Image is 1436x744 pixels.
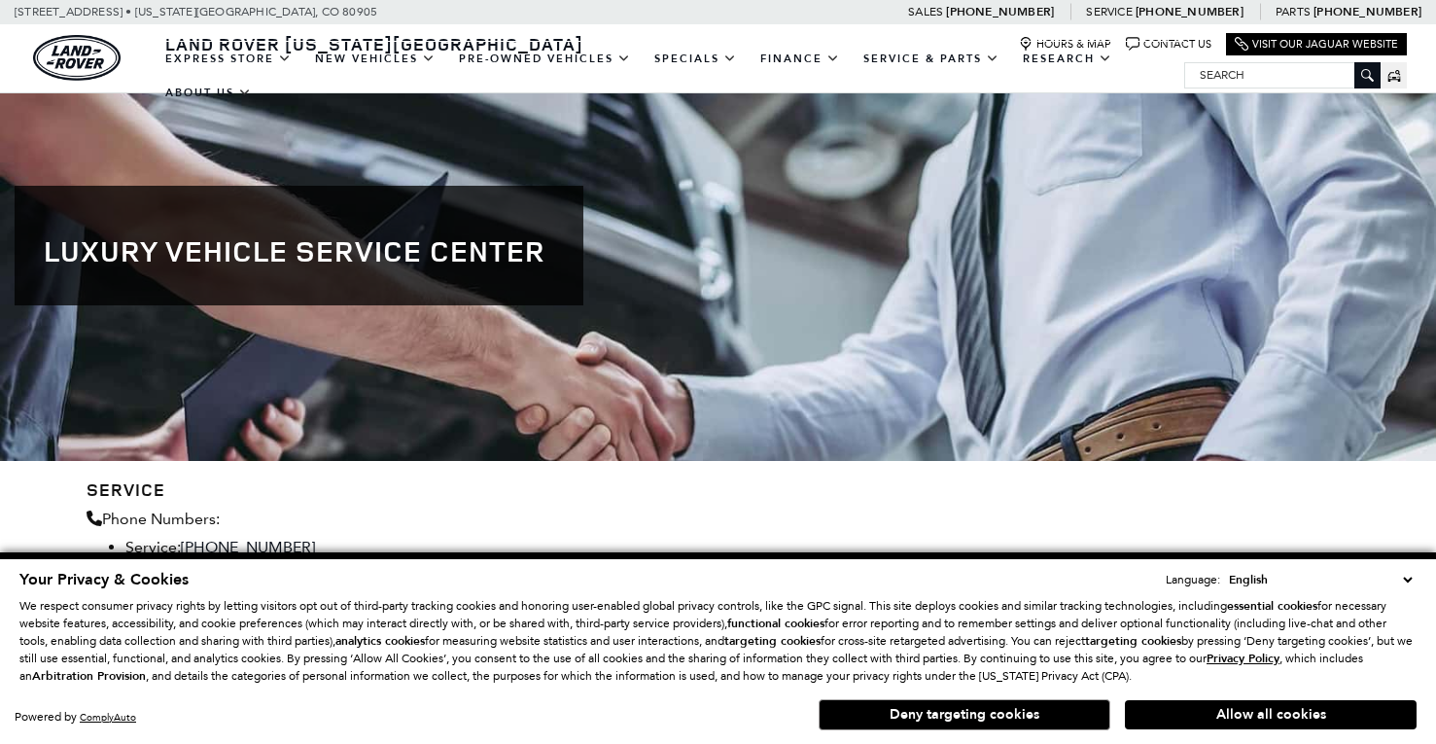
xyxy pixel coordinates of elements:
img: Land Rover [33,35,121,81]
span: Sales [908,5,943,18]
a: Pre-Owned Vehicles [447,42,643,76]
div: Language: [1166,574,1220,585]
a: Service & Parts [852,42,1011,76]
div: Powered by [15,711,136,724]
a: [PHONE_NUMBER] [946,4,1054,19]
a: Contact Us [1126,37,1211,52]
button: Deny targeting cookies [819,699,1110,730]
a: [PHONE_NUMBER] [181,538,315,556]
span: Phone Numbers: [102,510,220,528]
span: Parts [1276,5,1311,18]
span: Your Privacy & Cookies [19,569,189,590]
a: EXPRESS STORE [154,42,303,76]
a: Specials [643,42,749,76]
strong: functional cookies [727,616,824,631]
h3: Service [87,480,1349,500]
strong: essential cookies [1227,598,1317,614]
select: Language Select [1224,570,1417,589]
strong: targeting cookies [1085,633,1181,649]
span: Service [1086,5,1132,18]
a: Research [1011,42,1124,76]
h1: Luxury Vehicle Service Center [44,234,554,266]
input: Search [1185,63,1380,87]
nav: Main Navigation [154,42,1184,110]
span: Service: [125,538,181,556]
a: Privacy Policy [1207,652,1279,665]
a: New Vehicles [303,42,447,76]
a: ComplyAuto [80,711,136,724]
a: Hours & Map [1019,37,1111,52]
u: Privacy Policy [1207,651,1279,666]
button: Allow all cookies [1125,700,1417,729]
span: Land Rover [US_STATE][GEOGRAPHIC_DATA] [165,32,583,55]
p: We respect consumer privacy rights by letting visitors opt out of third-party tracking cookies an... [19,597,1417,685]
a: About Us [154,76,263,110]
a: land-rover [33,35,121,81]
strong: analytics cookies [335,633,425,649]
a: Visit Our Jaguar Website [1235,37,1398,52]
strong: Arbitration Provision [32,668,146,684]
a: [PHONE_NUMBER] [1136,4,1243,19]
a: Finance [749,42,852,76]
a: Land Rover [US_STATE][GEOGRAPHIC_DATA] [154,32,595,55]
a: [PHONE_NUMBER] [1313,4,1421,19]
a: [STREET_ADDRESS] • [US_STATE][GEOGRAPHIC_DATA], CO 80905 [15,5,377,18]
strong: targeting cookies [724,633,821,649]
